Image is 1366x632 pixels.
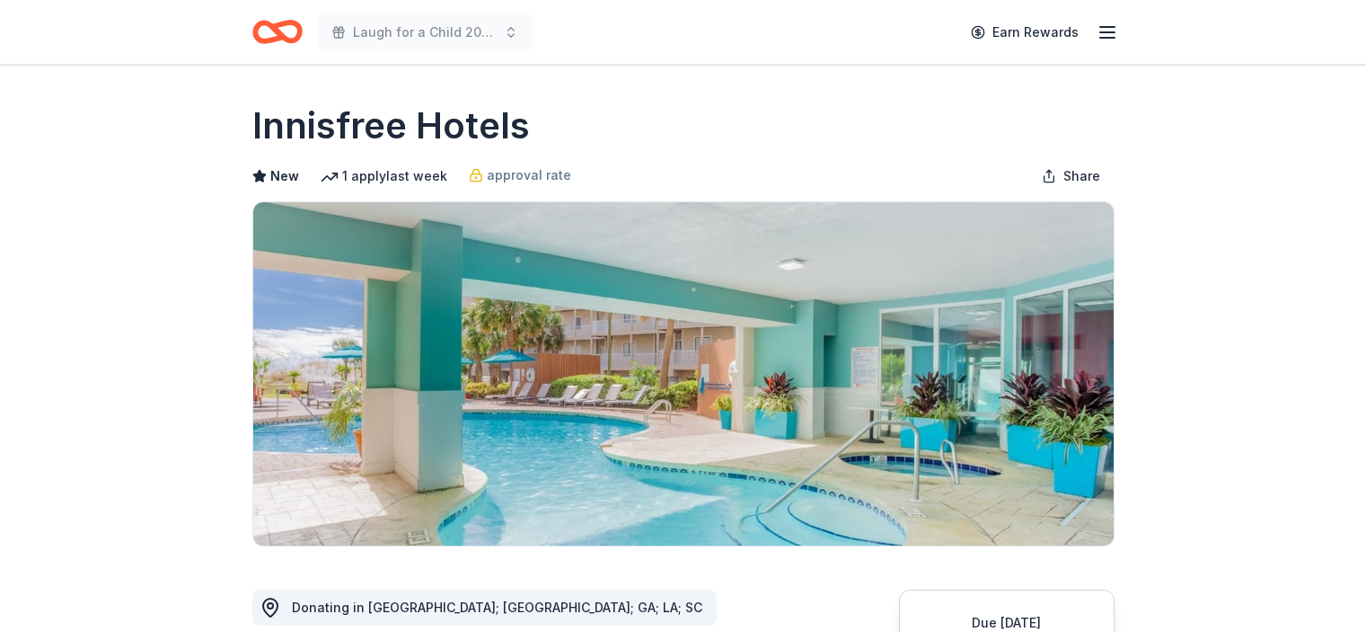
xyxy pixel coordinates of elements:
span: New [270,165,299,187]
a: Earn Rewards [960,16,1089,49]
a: Home [252,11,303,53]
span: Donating in [GEOGRAPHIC_DATA]; [GEOGRAPHIC_DATA]; GA; LA; SC [292,600,702,615]
a: approval rate [469,165,571,186]
span: approval rate [487,165,571,186]
div: 1 apply last week [321,165,447,187]
h1: Innisfree Hotels [252,101,530,151]
button: Share [1027,158,1115,194]
span: Share [1063,165,1100,187]
img: Image for Innisfree Hotels [253,202,1114,546]
span: Laugh for a Child 2026 [353,22,497,43]
button: Laugh for a Child 2026 [317,14,533,50]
